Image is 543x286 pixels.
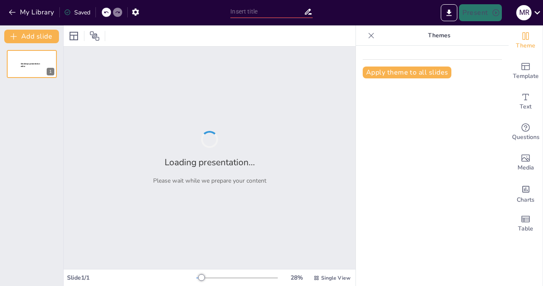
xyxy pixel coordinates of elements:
[363,67,451,78] button: Apply theme to all slides
[90,31,100,41] span: Position
[509,117,543,147] div: Get real-time input from your audience
[7,50,57,78] div: 1
[47,68,54,75] div: 1
[509,56,543,86] div: Add ready made slides
[509,147,543,178] div: Add images, graphics, shapes or video
[378,25,500,46] p: Themes
[512,133,540,142] span: Questions
[286,274,307,282] div: 28 %
[4,30,59,43] button: Add slide
[516,41,535,50] span: Theme
[230,6,303,18] input: Insert title
[520,102,532,111] span: Text
[509,86,543,117] div: Add text boxes
[509,25,543,56] div: Change the overall theme
[153,177,266,185] p: Please wait while we prepare your content
[21,63,40,67] span: Sendsteps presentation editor
[6,6,58,19] button: My Library
[64,8,90,17] div: Saved
[516,4,532,21] button: M R
[518,163,534,172] span: Media
[513,72,539,81] span: Template
[459,4,501,21] button: Present
[165,156,255,168] h2: Loading presentation...
[67,29,81,43] div: Layout
[516,5,532,20] div: M R
[441,4,457,21] button: Export to PowerPoint
[67,274,196,282] div: Slide 1 / 1
[509,208,543,239] div: Add a table
[517,195,535,205] span: Charts
[509,178,543,208] div: Add charts and graphs
[321,275,350,281] span: Single View
[518,224,533,233] span: Table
